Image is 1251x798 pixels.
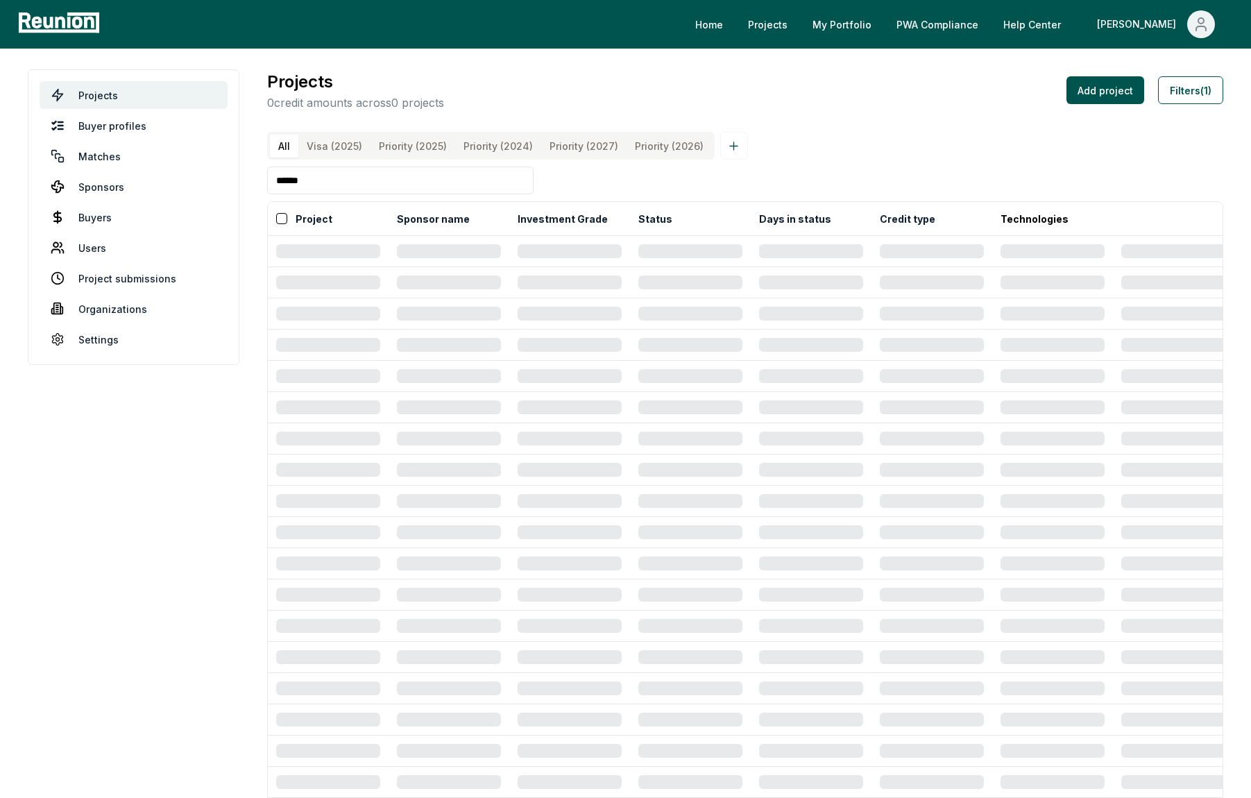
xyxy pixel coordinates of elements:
button: All [270,135,298,158]
button: Priority (2027) [541,135,627,158]
button: [PERSON_NAME] [1086,10,1226,38]
button: Priority (2024) [455,135,541,158]
a: Buyers [40,203,228,231]
a: Project submissions [40,264,228,292]
button: Project [293,205,335,232]
a: Projects [40,81,228,109]
div: [PERSON_NAME] [1097,10,1182,38]
a: Matches [40,142,228,170]
p: 0 credit amounts across 0 projects [267,94,444,111]
a: My Portfolio [801,10,883,38]
a: Users [40,234,228,262]
a: Sponsors [40,173,228,201]
button: Status [636,205,675,232]
a: Organizations [40,295,228,323]
nav: Main [684,10,1237,38]
h3: Projects [267,69,444,94]
a: Home [684,10,734,38]
button: Priority (2025) [371,135,455,158]
button: Investment Grade [515,205,611,232]
button: Add project [1066,76,1144,104]
a: Settings [40,325,228,353]
a: Projects [737,10,799,38]
button: Sponsor name [394,205,473,232]
button: Filters(1) [1158,76,1223,104]
button: Days in status [756,205,834,232]
button: Priority (2026) [627,135,712,158]
button: Credit type [877,205,938,232]
a: Help Center [992,10,1072,38]
a: Buyer profiles [40,112,228,139]
button: Visa (2025) [298,135,371,158]
a: PWA Compliance [885,10,989,38]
